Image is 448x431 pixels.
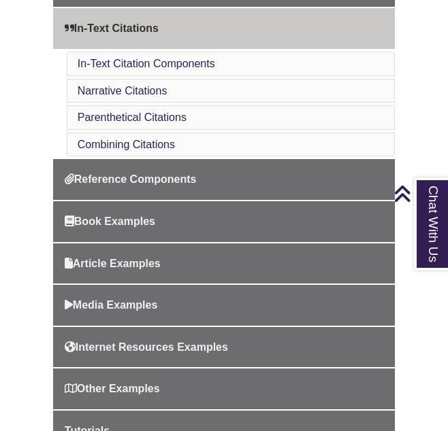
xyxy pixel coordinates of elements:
[65,383,160,394] span: Other Examples
[65,173,197,185] span: Reference Components
[53,327,395,368] a: Internet Resources Examples
[78,139,175,150] a: Combining Citations
[65,341,228,353] span: Internet Resources Examples
[53,243,395,284] a: Article Examples
[78,58,215,69] a: In-Text Citation Components
[78,111,187,123] a: Parenthetical Citations
[78,85,167,97] a: Narrative Citations
[65,215,155,227] span: Book Examples
[53,368,395,409] a: Other Examples
[53,201,395,242] a: Book Examples
[65,299,158,311] span: Media Examples
[53,159,395,200] a: Reference Components
[65,258,161,269] span: Article Examples
[53,8,395,49] a: In-Text Citations
[53,285,395,326] a: Media Examples
[65,22,159,34] span: In-Text Citations
[394,184,445,203] a: Back to Top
